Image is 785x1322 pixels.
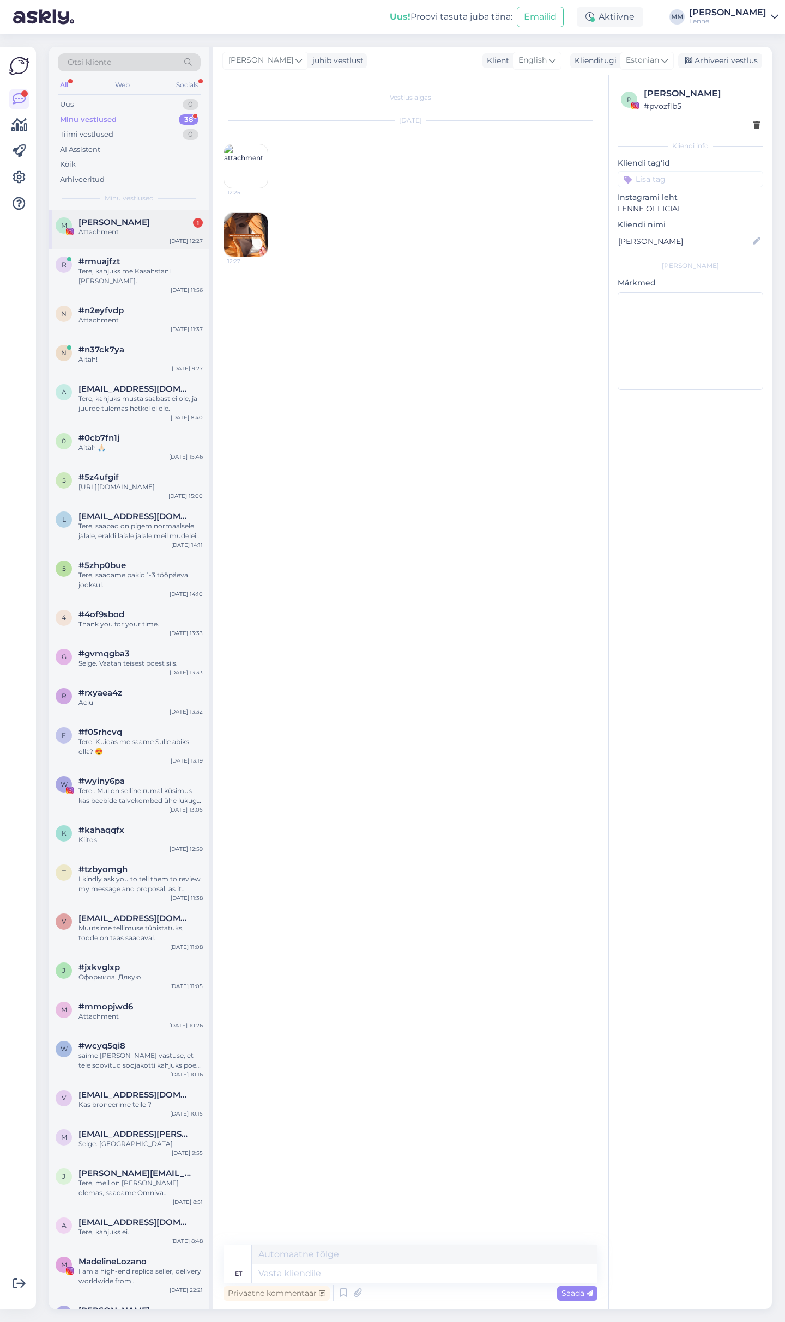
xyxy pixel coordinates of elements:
span: a [62,1221,67,1229]
span: M [61,1260,67,1269]
div: Kõik [60,159,76,170]
span: #kahaqqfx [78,825,124,835]
div: [DATE] 14:11 [171,541,203,549]
div: [DATE] 11:08 [170,943,203,951]
div: [DATE] 11:05 [170,982,203,990]
div: Kiitos [78,835,203,845]
div: Aktiivne [577,7,643,27]
div: Aitäh 🙏🏻 [78,443,203,453]
p: Märkmed [618,277,763,289]
div: [PERSON_NAME] [689,8,766,17]
div: Attachment [78,227,203,237]
span: #wyiny6pa [78,776,125,786]
span: m [61,1006,67,1014]
div: Tere, kahjuks musta saabast ei ole, ja juurde tulemas hetkel ei ole. [78,394,203,413]
div: [DATE] 22:21 [170,1286,203,1294]
span: #0cb7fn1j [78,433,119,443]
div: [DATE] 10:26 [169,1021,203,1029]
span: #wcyq5qi8 [78,1041,125,1051]
span: Minu vestlused [105,193,154,203]
div: Uus [60,99,74,110]
div: [DATE] 9:27 [172,364,203,373]
span: a [62,388,67,396]
div: [URL][DOMAIN_NAME] [78,482,203,492]
div: # pvozflb5 [644,100,760,112]
div: Aciu [78,698,203,708]
span: #gvmqgba3 [78,649,130,659]
div: [DATE] 13:05 [169,806,203,814]
span: r [62,260,67,269]
span: V [62,917,66,925]
div: Оформила. Дякую [78,972,203,982]
span: 12:27 [227,257,268,265]
a: [PERSON_NAME]Lenne [689,8,778,26]
div: juhib vestlust [308,55,364,66]
div: Tere, saapad on pigem normaalsele jalale, eraldi laiale jalale meil mudeleid ei ole. [78,521,203,541]
img: attachment [224,144,268,188]
p: Kliendi tag'id [618,157,763,169]
div: [DATE] 8:48 [171,1237,203,1245]
span: #5z4ufgif [78,472,119,482]
div: et [235,1264,242,1283]
span: t [62,868,66,876]
div: Tere, kahjuks me Kasahstani [PERSON_NAME]. [78,266,203,286]
div: MM [669,9,685,25]
div: Tere, kahjuks ei. [78,1227,203,1237]
div: [DATE] 15:00 [168,492,203,500]
div: [DATE] 12:59 [170,845,203,853]
div: Tere, meil on [PERSON_NAME] olemas, saadame Omniva [PERSON_NAME] post automaati. [78,1178,203,1198]
span: Olena Margarit [78,1306,150,1315]
span: 4 [62,613,66,622]
span: maarja.liis.miiler@gmail.com [78,1129,192,1139]
span: 5 [62,476,66,484]
div: [DATE] 13:32 [170,708,203,716]
div: Klienditugi [570,55,617,66]
span: #4of9sbod [78,610,124,619]
div: Lenne [689,17,766,26]
span: anuska84@mail.ru [78,384,192,394]
span: M [61,221,67,229]
b: Uus! [390,11,410,22]
span: #n37ck7ya [78,345,124,355]
span: #f05rhcvq [78,727,122,737]
span: airi.kaldmets@gmail.com [78,1217,192,1227]
div: [DATE] 10:15 [170,1110,203,1118]
div: 0 [183,99,198,110]
span: n [61,349,67,357]
div: [DATE] 13:33 [170,629,203,637]
div: Privaatne kommentaar [224,1286,330,1301]
div: [DATE] 8:40 [171,413,203,422]
div: Minu vestlused [60,114,117,125]
span: #rmuajfzt [78,257,120,266]
span: Veronika.orgulas@gmail.com [78,913,192,923]
p: LENNE OFFICIAL [618,203,763,215]
span: Estonian [626,54,659,66]
span: r [62,692,67,700]
div: All [58,78,70,92]
div: AI Assistent [60,144,100,155]
input: Lisa nimi [618,235,751,247]
div: [DATE] 13:33 [170,668,203,677]
button: Emailid [517,7,564,27]
div: saime [PERSON_NAME] vastuse, et teie soovitud soojakotti kahjuks poes ei ole. [78,1051,203,1070]
span: v [62,1094,66,1102]
div: [DATE] 10:16 [170,1070,203,1079]
span: Otsi kliente [68,57,111,68]
div: Kas broneerime teile ? [78,1100,203,1110]
div: Arhiveeri vestlus [678,53,762,68]
div: Aitäh! [78,355,203,364]
div: [DATE] 15:46 [169,453,203,461]
div: [DATE] 8:51 [173,1198,203,1206]
span: #rxyaea4z [78,688,122,698]
span: #n2eyfvdp [78,306,124,315]
div: [DATE] 11:37 [171,325,203,333]
div: [PERSON_NAME] [618,261,763,271]
div: Tiimi vestlused [60,129,113,140]
span: 0 [62,437,66,445]
img: attachment [224,213,268,257]
span: w [61,780,68,788]
div: [DATE] 9:55 [172,1149,203,1157]
span: Jana.kricere@inbox.lv [78,1168,192,1178]
div: Selge. [GEOGRAPHIC_DATA] [78,1139,203,1149]
span: #mmopjwd6 [78,1002,133,1012]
